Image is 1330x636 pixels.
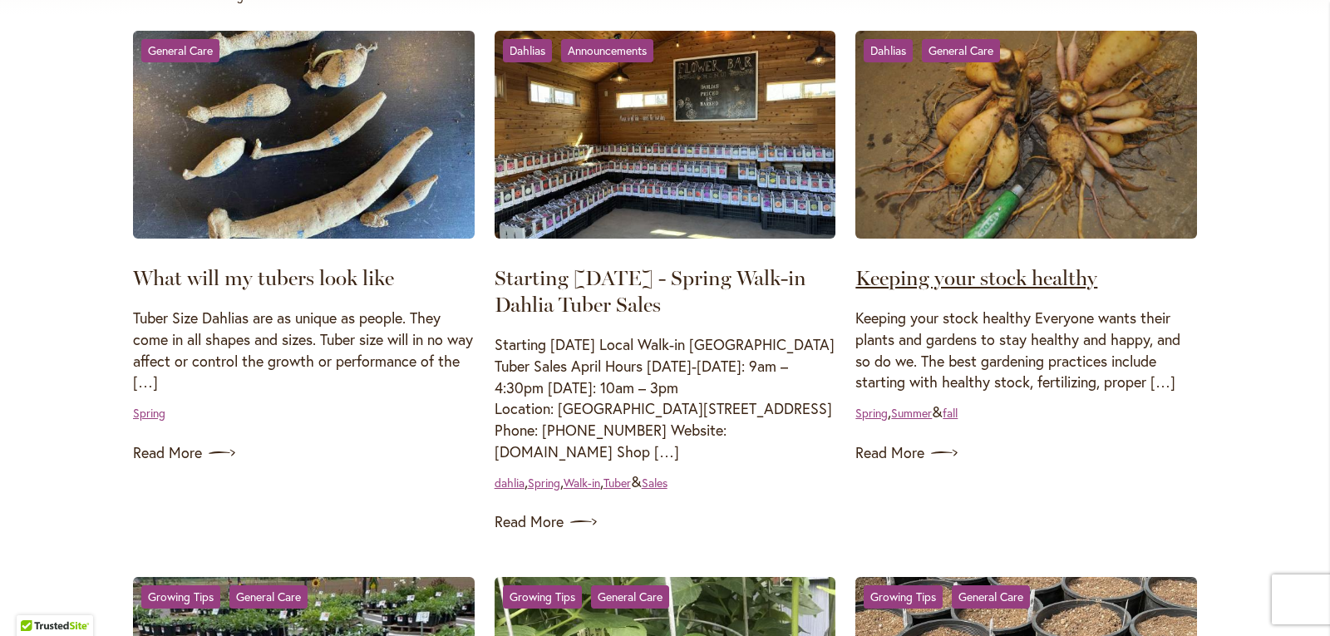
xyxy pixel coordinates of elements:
div: & [864,39,1008,62]
a: Growing Tips [864,585,943,609]
div: , & [855,402,958,423]
a: Walk-in [564,475,600,491]
a: Starting [DATE] - Spring Walk-in Dahlia Tuber Sales [495,265,806,317]
a: Summer [891,405,932,421]
a: Keeping your stock healthy [855,265,1097,290]
div: & [503,39,662,62]
img: arrow icon [931,440,958,466]
a: Tuber [603,475,631,491]
div: & [141,585,316,609]
a: Spring [528,475,560,491]
a: What will my tubers look like [133,265,394,290]
div: , , , & [495,471,667,493]
a: Read More [495,509,836,535]
a: Keeping your stock healthy [855,31,1197,244]
a: Growing Tips [141,585,220,609]
a: Dahlias [864,39,913,62]
a: What will my tubers look like [133,31,475,244]
div: & [503,585,677,609]
img: arrow icon [209,440,235,466]
a: Sales [642,475,667,491]
a: General Care [591,585,669,609]
a: Announcements [561,39,653,62]
a: General Care [141,39,219,62]
img: Keeping your stock healthy [855,31,1197,239]
a: fall [943,405,958,421]
iframe: Launch Accessibility Center [12,577,59,624]
a: Starting April 1, 2025 - Spring Walk-in Dahlia Tuber Sales [495,31,836,244]
img: What will my tubers look like [133,31,475,239]
a: General Care [952,585,1030,609]
a: Spring [133,405,165,421]
a: Read More [855,440,1197,466]
a: General Care [229,585,308,609]
img: arrow icon [570,509,597,535]
a: General Care [922,39,1000,62]
a: dahlia [495,475,525,491]
a: Growing Tips [503,585,582,609]
p: Tuber Size Dahlias are as unique as people. They come in all shapes and sizes. Tuber size will in... [133,308,475,393]
a: Dahlias [503,39,552,62]
div: & [864,585,1038,609]
img: Starting April 1, 2025 - Spring Walk-in Dahlia Tuber Sales [495,31,836,239]
a: Spring [855,405,888,421]
p: Keeping your stock healthy Everyone wants their plants and gardens to stay healthy and happy, and... [855,308,1197,393]
p: Starting [DATE] Local Walk-in [GEOGRAPHIC_DATA] Tuber Sales April Hours [DATE]-[DATE]: 9am – 4:30... [495,334,836,462]
a: Read More [133,440,475,466]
